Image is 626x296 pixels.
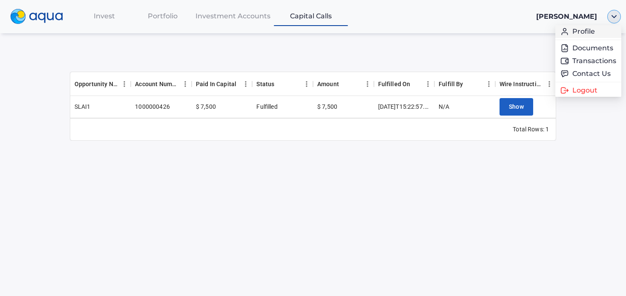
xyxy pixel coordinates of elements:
a: WalletTransactions [560,57,616,65]
button: Show [500,98,534,116]
div: Fulfilled [256,102,277,111]
button: Menu [300,78,313,90]
div: N/A [439,102,449,111]
button: Menu [179,78,192,90]
div: Amount [313,72,374,96]
a: Invest [75,7,134,25]
a: logo [5,7,75,26]
div: Fulfill By [434,72,495,96]
a: messageContact Us [560,70,616,78]
button: Menu [361,78,374,90]
a: Capital Calls [274,7,348,25]
div: Total Rows: 1 [513,125,549,133]
button: Menu [543,78,556,90]
button: Menu [239,78,252,90]
div: Paid In Capital [196,72,236,96]
img: ellipse [607,10,621,23]
div: SLAI1 [75,102,91,111]
div: Status [256,72,274,96]
a: Portfolio [133,7,192,25]
img: Logout [560,86,569,95]
div: Account Number [135,72,179,96]
div: Wire Instructions [495,72,556,96]
a: userProfile [560,27,616,36]
button: Menu [482,78,495,90]
img: logo [10,9,63,24]
span: Logout [572,87,597,94]
div: Status [252,72,313,96]
button: Menu [118,78,131,90]
div: Fulfilled On [374,72,435,96]
span: Show [509,102,524,112]
button: Menu [422,78,434,90]
span: Investment Accounts [195,12,270,20]
span: [PERSON_NAME] [536,12,597,20]
div: $ 7,500 [196,102,216,111]
a: Investment Accounts [192,7,274,25]
div: Wire Instructions [500,72,543,96]
div: $ 7,500 [317,102,337,111]
div: Fulfill By [439,72,463,96]
span: Invest [94,12,115,20]
div: Fulfilled On [378,72,411,96]
div: 2024-11-01T15:22:57.228154Z [378,102,431,111]
div: Opportunity Name [75,72,118,96]
div: Paid In Capital [192,72,253,96]
div: 1000000426 [135,102,170,111]
div: Amount [317,72,339,96]
div: Opportunity Name [70,72,131,96]
a: FileDocuments [560,44,616,52]
span: Portfolio [148,12,178,20]
div: Account Number [131,72,192,96]
span: Capital Calls [290,12,332,20]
